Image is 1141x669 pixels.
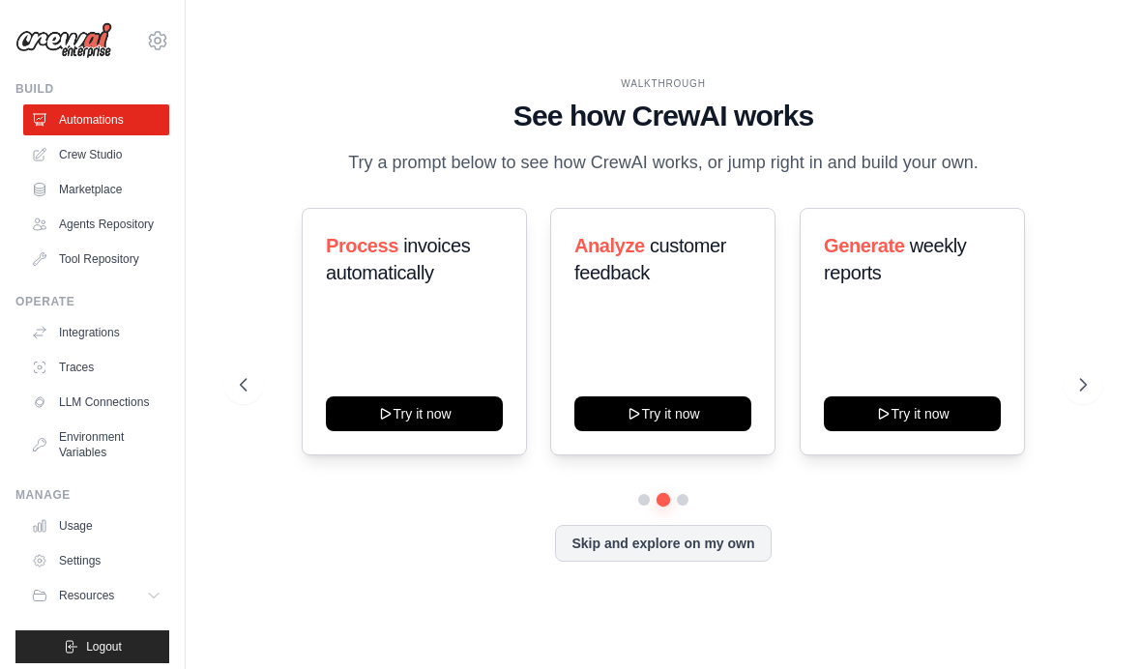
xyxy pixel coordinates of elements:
[240,76,1087,91] div: WALKTHROUGH
[824,235,905,256] span: Generate
[15,81,169,97] div: Build
[23,545,169,576] a: Settings
[1044,576,1141,669] iframe: Chat Widget
[555,525,771,562] button: Skip and explore on my own
[574,235,726,283] span: customer feedback
[23,317,169,348] a: Integrations
[86,639,122,654] span: Logout
[23,510,169,541] a: Usage
[23,352,169,383] a: Traces
[326,396,503,431] button: Try it now
[23,174,169,205] a: Marketplace
[23,387,169,418] a: LLM Connections
[240,99,1087,133] h1: See how CrewAI works
[23,422,169,468] a: Environment Variables
[59,588,114,603] span: Resources
[15,487,169,503] div: Manage
[824,235,966,283] span: weekly reports
[15,630,169,663] button: Logout
[824,396,1001,431] button: Try it now
[23,139,169,170] a: Crew Studio
[23,580,169,611] button: Resources
[23,209,169,240] a: Agents Repository
[15,22,112,59] img: Logo
[23,104,169,135] a: Automations
[15,294,169,309] div: Operate
[326,235,398,256] span: Process
[338,149,988,177] p: Try a prompt below to see how CrewAI works, or jump right in and build your own.
[574,235,645,256] span: Analyze
[574,396,751,431] button: Try it now
[23,244,169,275] a: Tool Repository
